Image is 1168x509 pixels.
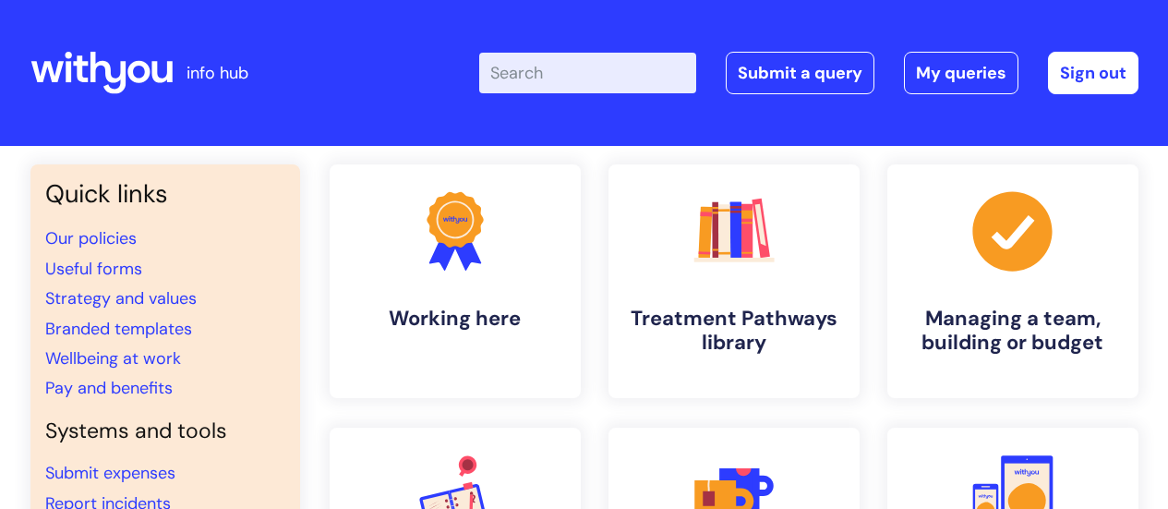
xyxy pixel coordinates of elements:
a: Working here [330,164,581,398]
a: Pay and benefits [45,377,173,399]
a: Useful forms [45,258,142,280]
div: | - [479,52,1138,94]
a: Our policies [45,227,137,249]
a: Sign out [1048,52,1138,94]
h4: Working here [344,307,566,331]
input: Search [479,53,696,93]
h4: Systems and tools [45,418,285,444]
a: Branded templates [45,318,192,340]
a: Managing a team, building or budget [887,164,1138,398]
a: Submit a query [726,52,874,94]
a: Submit expenses [45,462,175,484]
h4: Treatment Pathways library [623,307,845,356]
a: My queries [904,52,1018,94]
h4: Managing a team, building or budget [902,307,1124,356]
a: Wellbeing at work [45,347,181,370]
a: Treatment Pathways library [608,164,860,398]
h3: Quick links [45,179,285,209]
a: Strategy and values [45,287,197,309]
p: info hub [187,58,248,88]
